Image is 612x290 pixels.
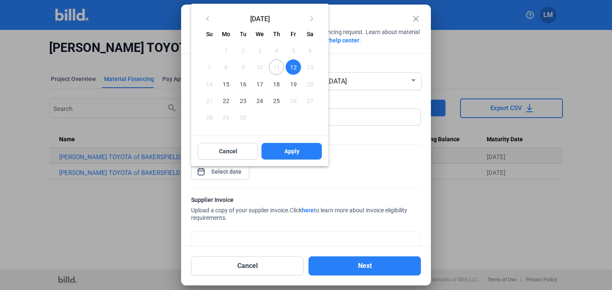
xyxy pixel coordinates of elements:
[235,42,251,59] button: September 2, 2025
[240,31,246,37] span: Tu
[303,76,318,91] span: 20
[252,59,267,74] span: 10
[235,109,251,125] button: September 30, 2025
[236,93,251,108] span: 23
[286,43,301,58] span: 5
[203,14,213,24] mat-icon: keyboard_arrow_left
[302,76,318,92] button: September 20, 2025
[303,59,318,74] span: 13
[216,15,304,22] span: [DATE]
[269,93,284,108] span: 25
[303,43,318,58] span: 6
[202,110,217,125] span: 28
[201,92,218,109] button: September 21, 2025
[303,93,318,108] span: 27
[201,109,218,125] button: September 28, 2025
[251,76,268,92] button: September 17, 2025
[218,109,234,125] button: September 29, 2025
[218,92,234,109] button: September 22, 2025
[202,93,217,108] span: 21
[218,42,234,59] button: September 1, 2025
[268,59,285,75] button: September 11, 2025
[219,93,234,108] span: 22
[307,14,317,24] mat-icon: keyboard_arrow_right
[302,59,318,75] button: September 13, 2025
[268,42,285,59] button: September 4, 2025
[285,59,301,75] button: September 12, 2025
[284,147,299,155] span: Apply
[235,92,251,109] button: September 23, 2025
[236,43,251,58] span: 2
[202,59,217,74] span: 7
[219,76,234,91] span: 15
[261,143,322,160] button: Apply
[302,92,318,109] button: September 27, 2025
[219,59,234,74] span: 8
[252,43,267,58] span: 3
[269,43,284,58] span: 4
[201,76,218,92] button: September 14, 2025
[235,76,251,92] button: September 16, 2025
[268,92,285,109] button: September 25, 2025
[268,76,285,92] button: September 18, 2025
[236,59,251,74] span: 9
[218,59,234,75] button: September 8, 2025
[286,59,301,74] span: 12
[252,93,267,108] span: 24
[273,31,280,37] span: Th
[201,59,218,75] button: September 7, 2025
[256,31,264,37] span: We
[302,42,318,59] button: September 6, 2025
[222,31,230,37] span: Mo
[202,76,217,91] span: 14
[269,59,284,74] span: 11
[235,59,251,75] button: September 9, 2025
[285,42,301,59] button: September 5, 2025
[219,147,237,155] span: Cancel
[236,76,251,91] span: 16
[291,31,296,37] span: Fr
[219,43,234,58] span: 1
[251,59,268,75] button: September 10, 2025
[251,92,268,109] button: September 24, 2025
[198,143,258,160] button: Cancel
[286,93,301,108] span: 26
[252,76,267,91] span: 17
[285,76,301,92] button: September 19, 2025
[251,42,268,59] button: September 3, 2025
[307,31,313,37] span: Sa
[206,31,213,37] span: Su
[236,110,251,125] span: 30
[285,92,301,109] button: September 26, 2025
[286,76,301,91] span: 19
[269,76,284,91] span: 18
[219,110,234,125] span: 29
[218,76,234,92] button: September 15, 2025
